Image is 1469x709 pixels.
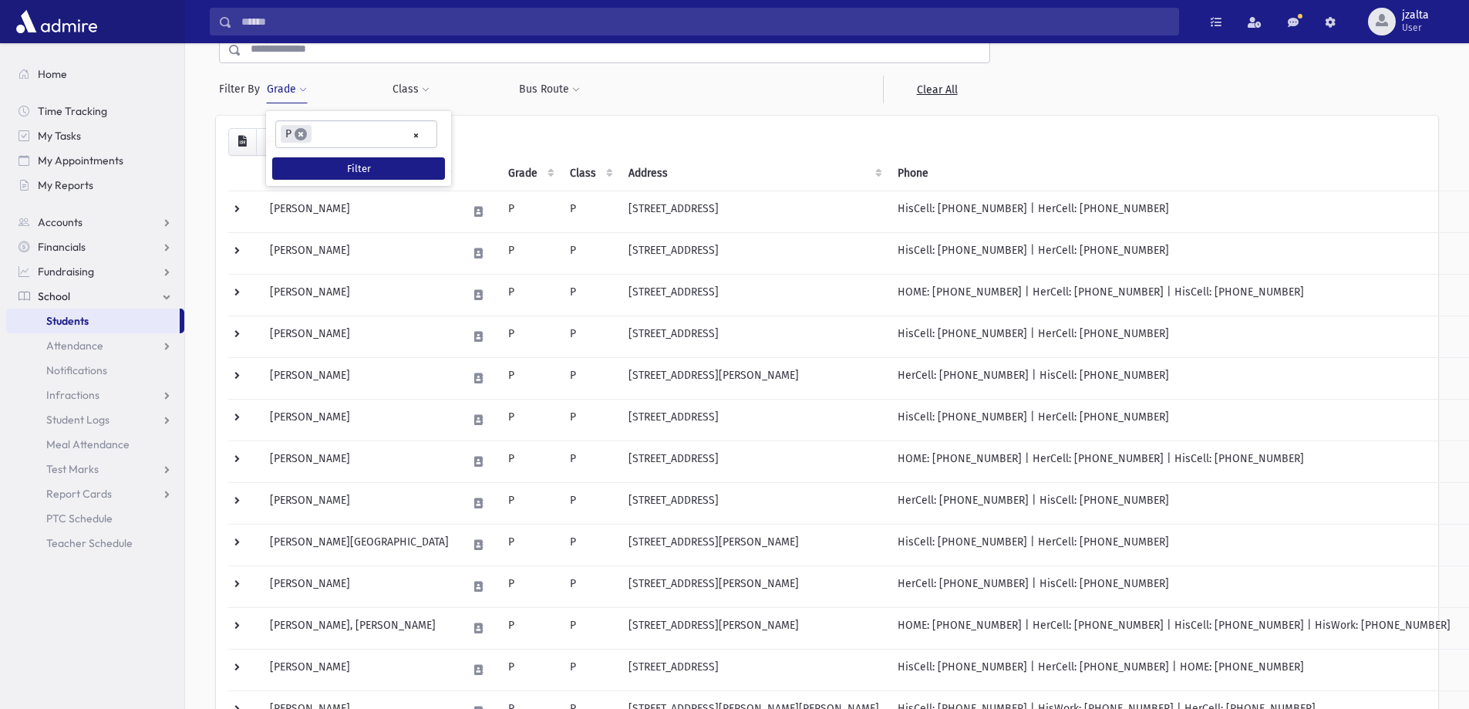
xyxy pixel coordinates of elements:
td: [PERSON_NAME] [261,232,458,274]
span: Time Tracking [38,104,107,118]
a: Home [6,62,184,86]
td: P [499,649,561,690]
td: P [499,566,561,607]
span: Filter By [219,81,266,97]
td: [PERSON_NAME] [261,482,458,524]
td: [STREET_ADDRESS] [619,649,888,690]
a: Financials [6,235,184,259]
span: My Tasks [38,129,81,143]
span: Report Cards [46,487,112,501]
td: P [561,232,619,274]
a: Infractions [6,383,184,407]
button: Class [392,76,430,103]
td: P [561,566,619,607]
td: HisCell: [PHONE_NUMBER] | HerCell: [PHONE_NUMBER] [888,399,1460,441]
td: P [499,274,561,316]
button: CSV [228,128,257,156]
td: P [499,232,561,274]
td: P [561,274,619,316]
td: P [561,316,619,357]
span: Test Marks [46,462,99,476]
span: Fundraising [38,265,94,279]
td: [STREET_ADDRESS] [619,191,888,232]
td: HisCell: [PHONE_NUMBER] | HerCell: [PHONE_NUMBER] | HOME: [PHONE_NUMBER] [888,649,1460,690]
td: HerCell: [PHONE_NUMBER] | HisCell: [PHONE_NUMBER] [888,566,1460,607]
td: P [561,399,619,441]
td: [STREET_ADDRESS][PERSON_NAME] [619,357,888,399]
button: Filter [272,157,445,180]
td: [STREET_ADDRESS] [619,482,888,524]
td: P [499,357,561,399]
td: HOME: [PHONE_NUMBER] | HerCell: [PHONE_NUMBER] | HisCell: [PHONE_NUMBER] [888,274,1460,316]
td: [STREET_ADDRESS] [619,441,888,482]
span: My Appointments [38,154,123,167]
span: Teacher Schedule [46,536,133,550]
td: P [499,316,561,357]
span: Attendance [46,339,103,353]
a: PTC Schedule [6,506,184,531]
td: HisCell: [PHONE_NUMBER] | HerCell: [PHONE_NUMBER] [888,316,1460,357]
a: My Tasks [6,123,184,148]
button: Grade [266,76,308,103]
th: Student: activate to sort column descending [261,156,458,191]
td: [PERSON_NAME] [261,399,458,441]
td: HOME: [PHONE_NUMBER] | HerCell: [PHONE_NUMBER] | HisCell: [PHONE_NUMBER] | HisWork: [PHONE_NUMBER] [888,607,1460,649]
span: Meal Attendance [46,437,130,451]
a: Report Cards [6,481,184,506]
td: [PERSON_NAME] [261,316,458,357]
img: AdmirePro [12,6,101,37]
a: Teacher Schedule [6,531,184,555]
td: [PERSON_NAME] [261,566,458,607]
td: [STREET_ADDRESS] [619,399,888,441]
span: Financials [38,240,86,254]
a: Notifications [6,358,184,383]
button: Print [256,128,287,156]
td: P [499,399,561,441]
td: [PERSON_NAME][GEOGRAPHIC_DATA] [261,524,458,566]
td: [STREET_ADDRESS][PERSON_NAME] [619,566,888,607]
td: [PERSON_NAME] [261,649,458,690]
td: [STREET_ADDRESS] [619,232,888,274]
td: HerCell: [PHONE_NUMBER] | HisCell: [PHONE_NUMBER] [888,357,1460,399]
td: [PERSON_NAME] [261,441,458,482]
a: School [6,284,184,309]
td: P [499,524,561,566]
span: Students [46,314,89,328]
td: P [561,607,619,649]
a: Meal Attendance [6,432,184,457]
a: My Reports [6,173,184,198]
span: Remove all items [413,127,419,144]
td: P [499,482,561,524]
td: [STREET_ADDRESS] [619,316,888,357]
td: HerCell: [PHONE_NUMBER] | HisCell: [PHONE_NUMBER] [888,482,1460,524]
span: PTC Schedule [46,511,113,525]
span: Home [38,67,67,81]
a: Attendance [6,333,184,358]
button: Bus Route [518,76,581,103]
td: P [561,357,619,399]
td: [PERSON_NAME] [261,191,458,232]
a: Fundraising [6,259,184,284]
td: P [499,441,561,482]
span: jzalta [1402,9,1429,22]
span: Notifications [46,363,107,377]
span: User [1402,22,1429,34]
a: Clear All [883,76,990,103]
li: P [281,125,312,143]
a: Accounts [6,210,184,235]
td: HisCell: [PHONE_NUMBER] | HerCell: [PHONE_NUMBER] [888,524,1460,566]
input: Search [232,8,1178,35]
span: My Reports [38,178,93,192]
td: [PERSON_NAME] [261,274,458,316]
td: P [561,649,619,690]
th: Address: activate to sort column ascending [619,156,888,191]
td: [PERSON_NAME], [PERSON_NAME] [261,607,458,649]
span: × [295,128,307,140]
td: P [561,482,619,524]
span: School [38,289,70,303]
td: HOME: [PHONE_NUMBER] | HerCell: [PHONE_NUMBER] | HisCell: [PHONE_NUMBER] [888,441,1460,482]
td: HisCell: [PHONE_NUMBER] | HerCell: [PHONE_NUMBER] [888,232,1460,274]
a: Time Tracking [6,99,184,123]
td: P [561,441,619,482]
span: Student Logs [46,413,110,427]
